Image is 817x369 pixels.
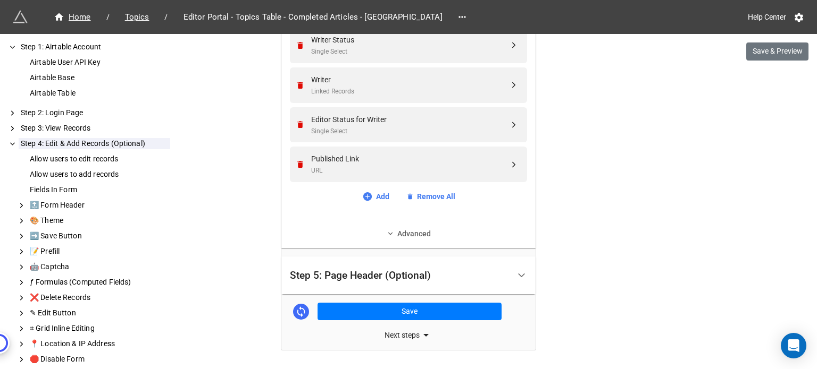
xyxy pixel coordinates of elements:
[28,88,170,99] div: Airtable Table
[296,160,308,169] a: Remove
[290,228,527,239] a: Advanced
[28,184,170,195] div: Fields In Form
[28,57,170,68] div: Airtable User API Key
[362,191,389,202] a: Add
[28,261,170,272] div: 🤖 Captcha
[311,153,509,165] div: Published Link
[311,87,509,97] div: Linked Records
[177,11,449,23] span: Editor Portal - Topics Table - Completed Articles - [GEOGRAPHIC_DATA]
[28,153,170,165] div: Allow users to edit records
[781,333,806,358] div: Open Intercom Messenger
[296,81,308,90] a: Remove
[281,329,536,341] div: Next steps
[28,292,170,303] div: ❌ Delete Records
[311,114,509,125] div: Editor Status for Writer
[19,107,170,118] div: Step 2: Login Page
[19,138,170,149] div: Step 4: Edit & Add Records (Optional)
[293,304,309,320] a: Sync Base Structure
[28,230,170,242] div: ➡️ Save Button
[19,41,170,53] div: Step 1: Airtable Account
[43,11,102,23] a: Home
[296,120,308,129] a: Remove
[114,11,161,23] a: Topics
[43,11,454,23] nav: breadcrumb
[106,12,110,23] li: /
[740,7,794,27] a: Help Center
[746,42,808,61] button: Save & Preview
[28,72,170,83] div: Airtable Base
[406,191,455,202] a: Remove All
[119,11,156,23] span: Topics
[28,307,170,319] div: ✎ Edit Button
[296,41,308,50] a: Remove
[281,256,536,294] div: Step 5: Page Header (Optional)
[28,323,170,334] div: ⌗ Grid Inline Editing
[318,303,502,321] button: Save
[164,12,168,23] li: /
[13,10,28,24] img: miniextensions-icon.73ae0678.png
[19,123,170,134] div: Step 3: View Records
[311,34,509,46] div: Writer Status
[54,11,91,23] div: Home
[311,166,509,176] div: URL
[28,354,170,365] div: 🛑 Disable Form
[311,126,509,136] div: Single Select
[28,169,170,180] div: Allow users to add records
[28,200,170,211] div: 🔝 Form Header
[28,246,170,257] div: 📝 Prefill
[290,270,431,281] div: Step 5: Page Header (Optional)
[311,47,509,57] div: Single Select
[28,338,170,349] div: 📍 Location & IP Address
[28,215,170,226] div: 🎨 Theme
[28,277,170,288] div: ƒ Formulas (Computed Fields)
[311,74,509,85] div: Writer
